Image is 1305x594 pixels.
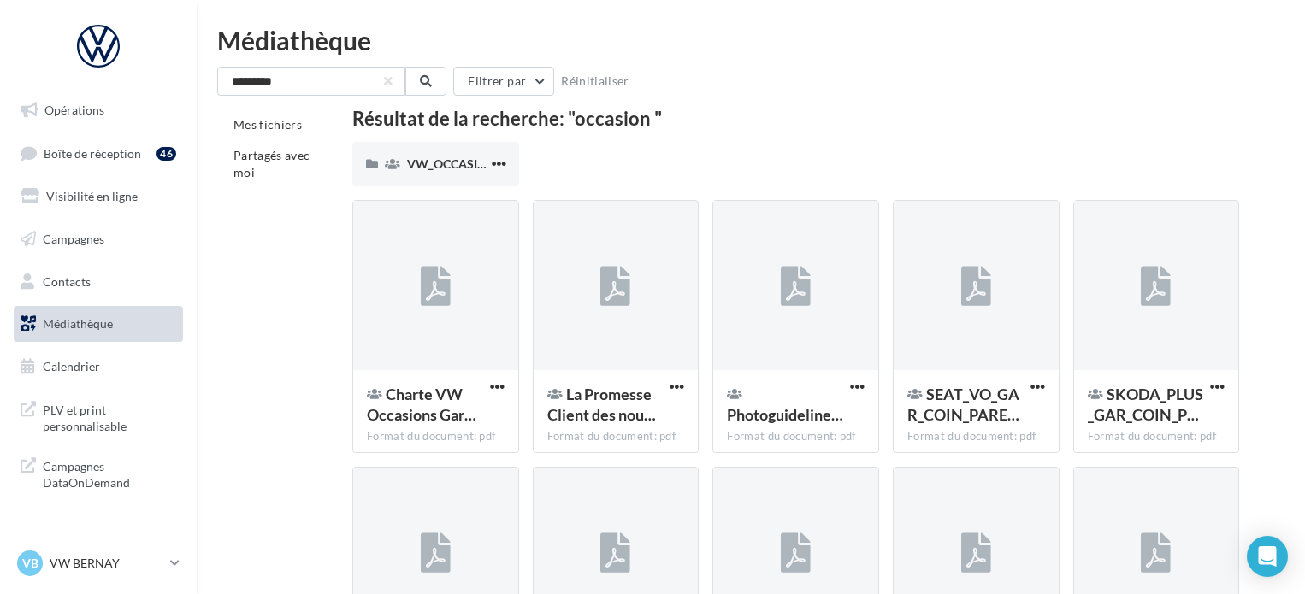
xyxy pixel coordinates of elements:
[554,71,636,91] button: Réinitialiser
[10,448,186,498] a: Campagnes DataOnDemand
[407,156,575,171] span: VW_OCCASIONS_GARANTIES
[43,232,104,246] span: Campagnes
[14,547,183,579] a: VB VW BERNAY
[43,273,91,288] span: Contacts
[46,189,138,203] span: Visibilité en ligne
[10,264,186,300] a: Contacts
[10,349,186,385] a: Calendrier
[156,147,176,161] div: 46
[43,455,176,491] span: Campagnes DataOnDemand
[727,405,843,424] span: Photoguideline 2025
[10,221,186,257] a: Campagnes
[10,92,186,128] a: Opérations
[907,429,1045,444] div: Format du document: pdf
[1247,536,1288,577] div: Open Intercom Messenger
[367,385,476,424] span: Charte VW Occasions Garanties - Digitaleo
[43,316,113,331] span: Médiathèque
[10,391,186,442] a: PLV et print personnalisable
[727,429,865,444] div: Format du document: pdf
[10,135,186,172] a: Boîte de réception46
[10,306,186,342] a: Médiathèque
[453,67,554,96] button: Filtrer par
[907,385,1019,424] span: SEAT_VO_GAR_COIN_PAREBRISE
[233,117,302,132] span: Mes fichiers
[50,555,163,572] p: VW BERNAY
[352,109,1239,128] div: Résultat de la recherche: "occasion "
[233,148,310,179] span: Partagés avec moi
[22,555,38,572] span: VB
[547,429,685,444] div: Format du document: pdf
[44,103,104,117] span: Opérations
[10,179,186,215] a: Visibilité en ligne
[217,27,1284,53] div: Médiathèque
[43,398,176,435] span: PLV et print personnalisable
[43,359,100,373] span: Calendrier
[44,145,141,160] span: Boîte de réception
[1088,429,1225,444] div: Format du document: pdf
[367,429,505,444] div: Format du document: pdf
[1088,385,1203,424] span: SKODA_PLUS_GAR_COIN_PAREBRISE
[547,385,656,424] span: La Promesse Client des nouveaux Labels VO – Duree et Couverture de la Garantie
